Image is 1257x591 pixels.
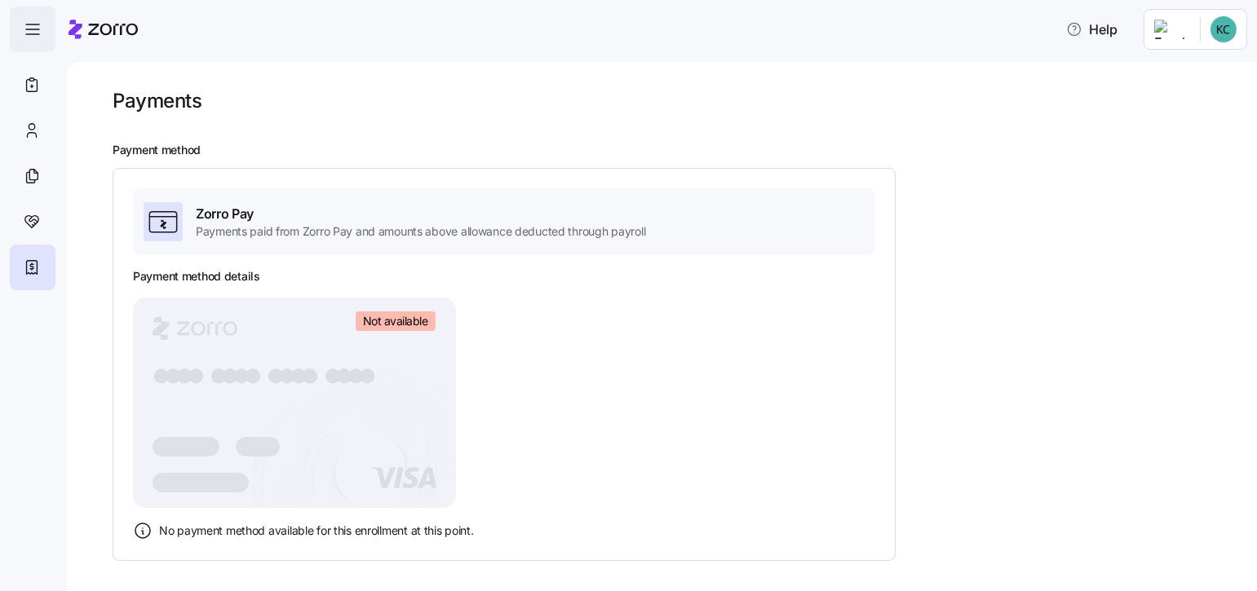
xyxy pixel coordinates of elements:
h3: Payment method details [133,268,260,284]
tspan: ● [324,364,343,387]
tspan: ● [164,364,183,387]
span: No payment method available for this enrollment at this point. [159,523,474,539]
img: Employer logo [1154,20,1187,39]
button: Help [1053,13,1131,46]
tspan: ● [335,364,354,387]
tspan: ● [175,364,194,387]
tspan: ● [187,364,206,387]
tspan: ● [153,364,171,387]
span: Help [1066,20,1118,39]
span: Zorro Pay [196,204,645,224]
tspan: ● [278,364,297,387]
h1: Payments [113,88,201,113]
tspan: ● [244,364,263,387]
h2: Payment method [113,143,1234,158]
tspan: ● [290,364,308,387]
span: Payments paid from Zorro Pay and amounts above allowance deducted through payroll [196,223,645,240]
tspan: ● [358,364,377,387]
tspan: ● [347,364,365,387]
tspan: ● [301,364,320,387]
img: c1121e28a5c8381fe0dc3f30f92732fc [1211,16,1237,42]
span: Not available [363,314,428,329]
tspan: ● [221,364,240,387]
tspan: ● [267,364,285,387]
tspan: ● [232,364,251,387]
tspan: ● [210,364,228,387]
